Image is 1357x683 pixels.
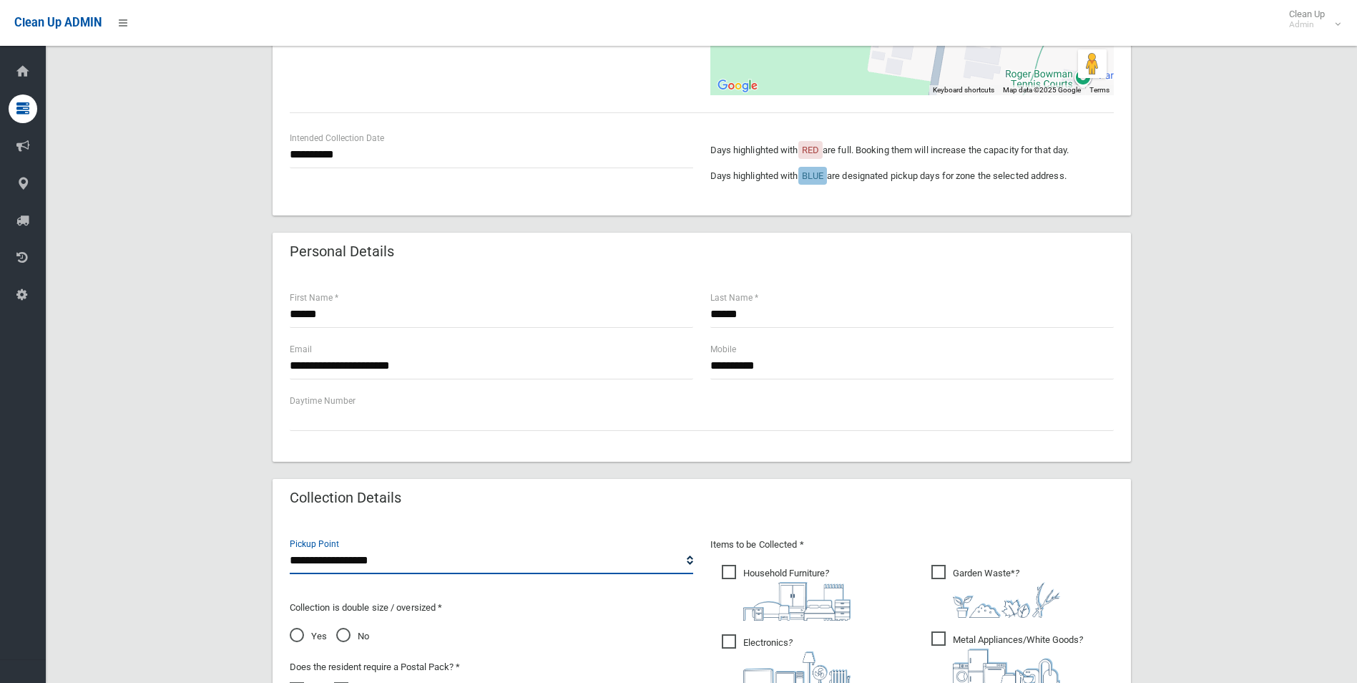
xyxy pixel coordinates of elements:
a: Open this area in Google Maps (opens a new window) [714,77,761,95]
small: Admin [1289,19,1325,30]
span: BLUE [802,170,823,181]
header: Collection Details [273,484,418,512]
span: No [336,628,369,645]
img: Google [714,77,761,95]
img: aa9efdbe659d29b613fca23ba79d85cb.png [743,582,851,621]
i: ? [953,568,1060,618]
p: Days highlighted with are designated pickup days for zone the selected address. [710,168,1114,185]
span: Household Furniture [722,565,851,621]
p: Items to be Collected * [710,536,1114,553]
button: Drag Pegman onto the map to open Street View [1078,49,1107,78]
img: 4fd8a5c772b2c999c83690221e5242e0.png [953,582,1060,618]
a: Terms (opens in new tab) [1089,86,1109,94]
button: Keyboard shortcuts [933,85,994,95]
label: Does the resident require a Postal Pack? * [290,659,460,676]
p: Collection is double size / oversized * [290,599,693,616]
i: ? [743,568,851,621]
span: Garden Waste* [931,565,1060,618]
p: Days highlighted with are full. Booking them will increase the capacity for that day. [710,142,1114,159]
span: Map data ©2025 Google [1003,86,1081,94]
header: Personal Details [273,238,411,266]
span: Clean Up ADMIN [14,16,102,29]
span: Yes [290,628,327,645]
span: Clean Up [1282,9,1339,30]
span: RED [802,145,819,155]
